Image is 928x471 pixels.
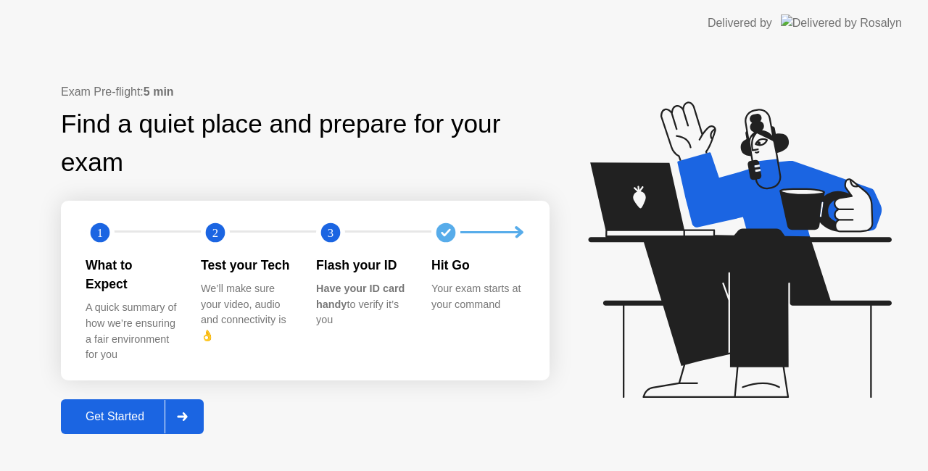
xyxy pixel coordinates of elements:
button: Get Started [61,399,204,434]
text: 1 [97,225,103,239]
div: Get Started [65,410,165,423]
div: A quick summary of how we’re ensuring a fair environment for you [86,300,178,362]
div: We’ll make sure your video, audio and connectivity is 👌 [201,281,293,343]
b: Have your ID card handy [316,283,405,310]
div: Your exam starts at your command [431,281,523,312]
text: 3 [328,225,333,239]
text: 2 [212,225,218,239]
div: Hit Go [431,256,523,275]
img: Delivered by Rosalyn [781,14,902,31]
div: to verify it’s you [316,281,408,328]
div: Flash your ID [316,256,408,275]
b: 5 min [144,86,174,98]
div: Delivered by [708,14,772,32]
div: Find a quiet place and prepare for your exam [61,105,550,182]
div: Test your Tech [201,256,293,275]
div: Exam Pre-flight: [61,83,550,101]
div: What to Expect [86,256,178,294]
